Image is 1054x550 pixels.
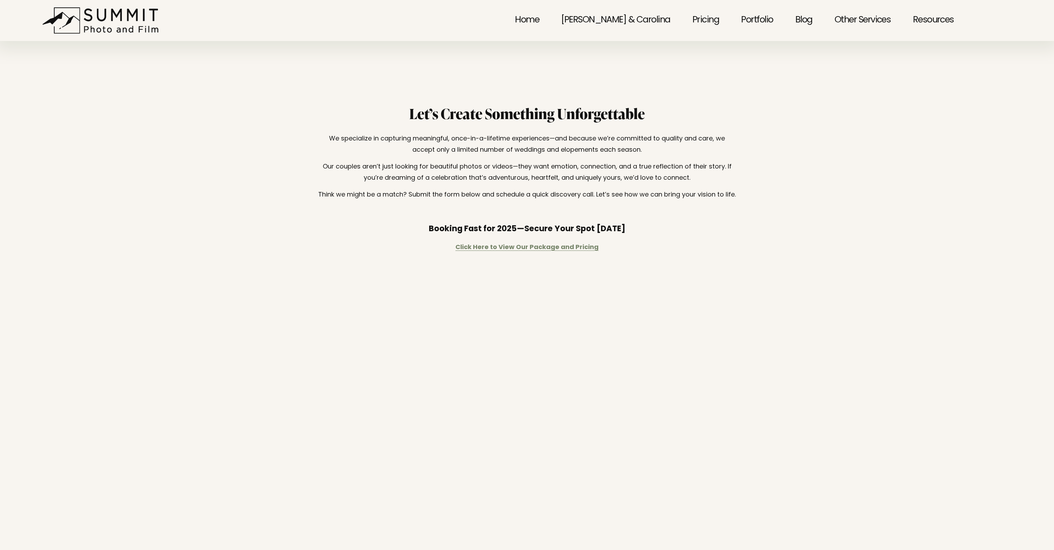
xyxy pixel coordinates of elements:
[317,133,736,156] p: We specialize in capturing meaningful, once-in-a-lifetime experiences—and because we’re committed...
[515,5,539,36] a: Home
[741,5,773,36] a: Portfolio
[429,222,626,236] strong: Booking Fast for 2025—Secure Your Spot [DATE]
[317,161,736,184] p: Our couples aren’t just looking for beautiful photos or videos—they want emotion, connection, and...
[561,5,670,36] a: [PERSON_NAME] & Carolina
[409,104,645,123] strong: Let’s Create Something Unforgettable
[913,5,954,36] a: folder dropdown
[835,5,891,36] a: folder dropdown
[42,7,163,34] img: Summit Photo and Film
[795,5,812,36] a: Blog
[835,6,891,35] span: Other Services
[455,242,599,253] strong: Click Here to View Our Package and Pricing
[913,6,954,35] span: Resources
[692,5,719,36] a: Pricing
[455,242,599,253] a: Click Here to View Our Package and Pricing
[317,190,736,201] p: Think we might be a match? Submit the form below and schedule a quick discovery call. Let’s see h...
